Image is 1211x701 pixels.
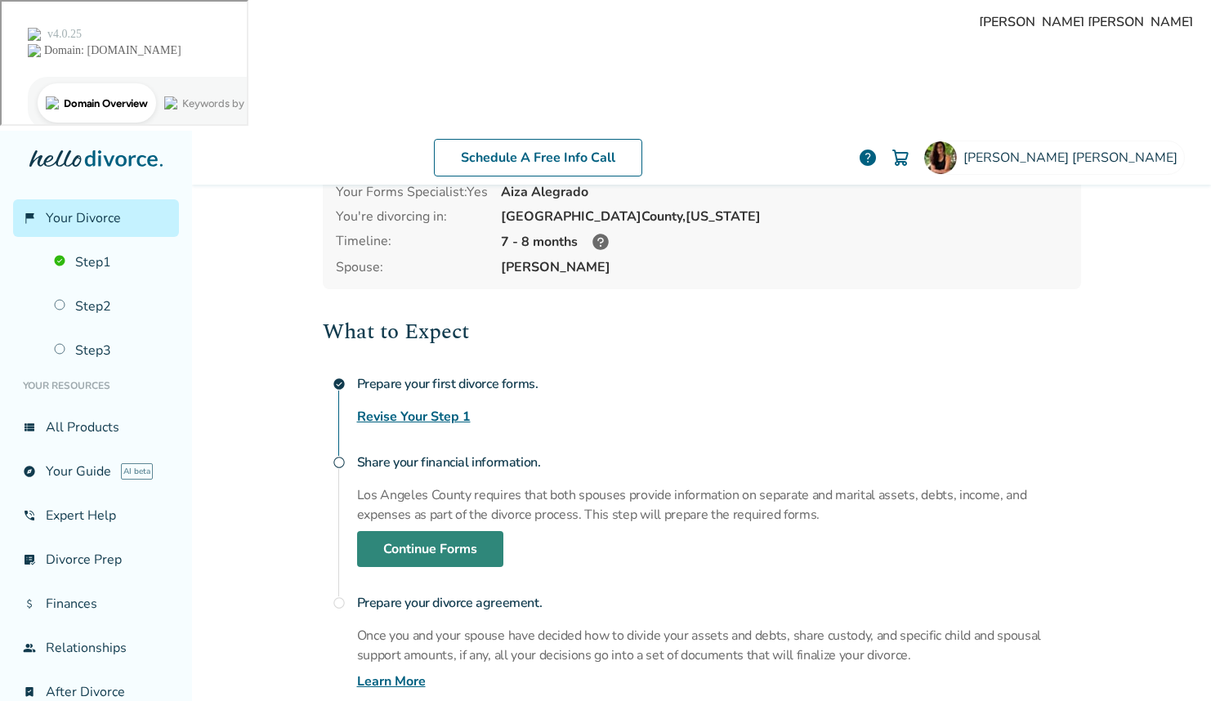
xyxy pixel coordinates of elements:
span: radio_button_unchecked [333,456,346,469]
span: view_list [23,421,36,434]
span: explore [23,465,36,478]
a: flag_2Your Divorce [13,199,179,237]
iframe: Chat Widget [1129,623,1211,701]
a: help [858,148,878,167]
span: radio_button_unchecked [333,596,346,609]
span: list_alt_check [23,553,36,566]
span: bookmark_check [23,685,36,699]
a: view_listAll Products [13,409,179,446]
a: Continue Forms [357,531,503,567]
h4: Prepare your divorce agreement. [357,587,1081,619]
div: v 4.0.25 [46,26,80,39]
div: Domain: [DOMAIN_NAME] [42,42,180,56]
span: phone_in_talk [23,509,36,522]
span: AI beta [121,463,153,480]
h4: Prepare your first divorce forms. [357,368,1081,400]
img: logo_orange.svg [26,26,39,39]
span: check_circle [333,377,346,391]
div: Keywords by Traffic [181,96,275,107]
h2: What to Expect [323,315,1081,348]
span: [PERSON_NAME] [PERSON_NAME] [963,149,1184,167]
p: Los Angeles County requires that both spouses provide information on separate and marital assets,... [357,485,1081,525]
div: Timeline: [336,232,488,252]
div: [GEOGRAPHIC_DATA] County, [US_STATE] [501,208,1068,225]
li: Your Resources [13,369,179,402]
div: Your Forms Specialist: Yes [336,183,488,201]
a: Learn More [357,672,426,691]
div: Aiza Alegrado [501,183,1068,201]
div: You're divorcing in: [336,208,488,225]
h4: Share your financial information. [357,446,1081,479]
img: website_grey.svg [26,42,39,56]
a: Step3 [44,332,179,369]
span: group [23,641,36,654]
a: list_alt_checkDivorce Prep [13,541,179,578]
a: exploreYour GuideAI beta [13,453,179,490]
a: Step2 [44,288,179,325]
a: groupRelationships [13,629,179,667]
span: Your Divorce [46,209,121,227]
img: Kathryn Rucker [924,141,957,174]
div: 7 - 8 months [501,232,1068,252]
span: [PERSON_NAME] [501,258,1068,276]
p: Once you and your spouse have decided how to divide your assets and debts, share custody, and spe... [357,626,1081,665]
a: Step1 [44,243,179,281]
a: attach_moneyFinances [13,585,179,623]
a: Schedule A Free Info Call [434,139,642,176]
span: attach_money [23,597,36,610]
img: tab_domain_overview_orange.svg [44,95,57,108]
img: tab_keywords_by_traffic_grey.svg [163,95,176,108]
span: flag_2 [23,212,36,225]
a: Revise Your Step 1 [357,407,471,426]
div: Domain Overview [62,96,146,107]
img: Cart [891,148,910,167]
a: phone_in_talkExpert Help [13,497,179,534]
span: Spouse: [336,258,488,276]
